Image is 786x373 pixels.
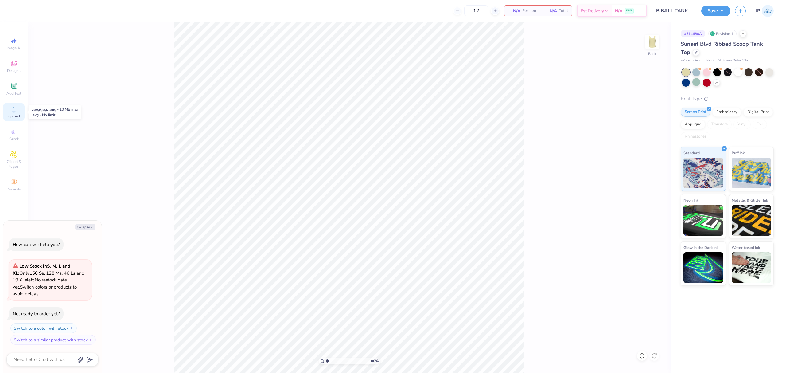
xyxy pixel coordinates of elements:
img: Puff Ink [732,158,771,188]
span: Sunset Blvd Ribbed Scoop Tank Top [681,40,763,56]
span: Total [559,8,568,14]
div: Digital Print [743,108,773,117]
img: Metallic & Glitter Ink [732,205,771,236]
span: JP [756,7,760,14]
span: FP Exclusives [681,58,701,63]
span: Designs [7,68,21,73]
div: Not ready to order yet? [13,311,60,317]
a: JP [756,5,774,17]
span: N/A [545,8,557,14]
span: Decorate [6,187,21,192]
div: Foil [753,120,767,129]
span: Water based Ink [732,244,760,251]
span: Per Item [522,8,537,14]
img: Water based Ink [732,252,771,283]
span: # FP55 [704,58,715,63]
span: Clipart & logos [3,159,25,169]
span: Minimum Order: 12 + [718,58,749,63]
span: Image AI [7,45,21,50]
span: Add Text [6,91,21,96]
button: Switch to a color with stock [10,323,77,333]
span: N/A [508,8,520,14]
span: Upload [8,114,20,119]
strong: Low Stock in S, M, L and XL : [13,263,70,276]
div: Embroidery [712,108,741,117]
span: Neon Ink [683,197,698,203]
span: Only 150 Ss, 128 Ms, 46 Ls and 19 XLs left. Switch colors or products to avoid delays. [13,263,84,297]
span: FREE [626,9,632,13]
span: Greek [9,136,19,141]
span: Metallic & Glitter Ink [732,197,768,203]
span: Est. Delivery [581,8,604,14]
div: .jpeg/.jpg, .png - 10 MB max [32,107,78,112]
img: Glow in the Dark Ink [683,252,723,283]
img: Switch to a color with stock [70,326,73,330]
img: John Paul Torres [762,5,774,17]
img: Switch to a similar product with stock [89,338,92,342]
input: – – [464,5,488,16]
span: 100 % [369,358,379,364]
div: Screen Print [681,108,710,117]
img: Standard [683,158,723,188]
span: Puff Ink [732,150,745,156]
div: Transfers [707,120,732,129]
span: No restock date yet. [13,277,67,290]
input: Untitled Design [652,5,697,17]
button: Switch to a similar product with stock [10,335,96,345]
img: Neon Ink [683,205,723,236]
div: .svg - No limit [32,112,78,118]
button: Collapse [75,224,95,230]
div: Revision 1 [708,30,737,37]
img: Back [646,36,658,48]
div: Rhinestones [681,132,710,141]
span: N/A [615,8,622,14]
div: Back [648,51,656,57]
div: # 514680A [681,30,705,37]
div: How can we help you? [13,241,60,248]
div: Vinyl [733,120,751,129]
span: Glow in the Dark Ink [683,244,718,251]
button: Save [701,6,730,16]
span: Standard [683,150,700,156]
div: Print Type [681,95,774,102]
div: Applique [681,120,705,129]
